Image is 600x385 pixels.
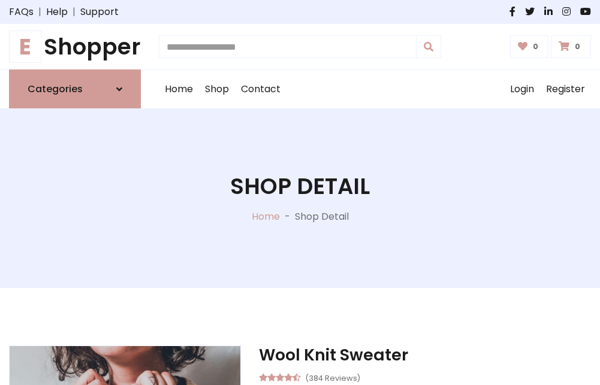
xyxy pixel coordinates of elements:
[9,34,141,60] a: EShopper
[259,345,591,365] h3: Wool Knit Sweater
[9,31,41,63] span: E
[46,5,68,19] a: Help
[230,173,370,199] h1: Shop Detail
[9,34,141,60] h1: Shopper
[530,41,541,52] span: 0
[252,210,280,223] a: Home
[68,5,80,19] span: |
[295,210,349,224] p: Shop Detail
[80,5,119,19] a: Support
[510,35,549,58] a: 0
[159,70,199,108] a: Home
[34,5,46,19] span: |
[504,70,540,108] a: Login
[305,370,360,384] small: (384 Reviews)
[572,41,583,52] span: 0
[9,5,34,19] a: FAQs
[9,69,141,108] a: Categories
[235,70,287,108] a: Contact
[540,70,591,108] a: Register
[199,70,235,108] a: Shop
[28,83,83,95] h6: Categories
[280,210,295,224] p: -
[551,35,591,58] a: 0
